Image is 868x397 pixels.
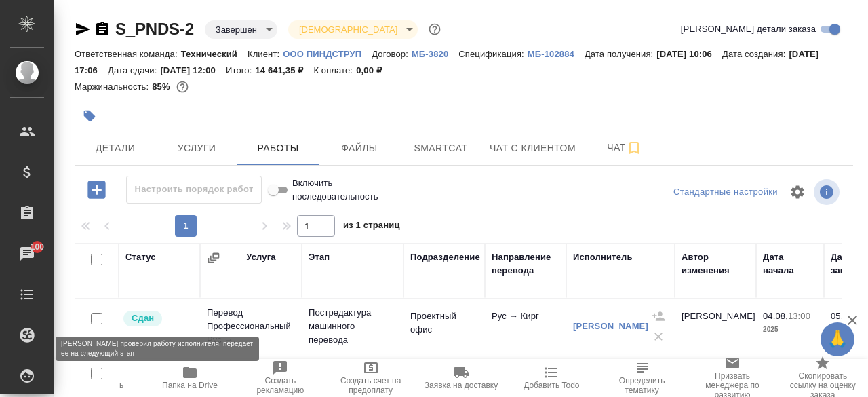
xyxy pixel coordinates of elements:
p: Маржинальность: [75,81,152,92]
span: Детали [83,140,148,157]
a: 100 [3,237,51,271]
span: Работы [245,140,311,157]
button: Определить тематику [597,359,687,397]
p: Дата сдачи: [108,65,160,75]
p: Ответственная команда: [75,49,181,59]
span: Заявка на доставку [425,381,498,390]
span: Услуги [164,140,229,157]
button: Завершен [212,24,261,35]
span: Создать рекламацию [243,376,317,395]
p: Спецификация: [458,49,527,59]
p: [DATE] 10:06 [656,49,722,59]
a: ООО ПИНДСТРУП [283,48,372,59]
button: Призвать менеджера по развитию [687,359,777,397]
div: Автор изменения [682,250,749,278]
p: К оплате: [313,65,356,75]
div: Услуга [246,250,275,264]
button: Скопировать ссылку для ЯМессенджера [75,21,91,37]
p: 14 641,35 ₽ [255,65,313,75]
td: Рус → Кирг [485,303,566,350]
p: Дата получения: [585,49,656,59]
a: S_PNDS-2 [115,20,194,38]
p: Клиент: [248,49,283,59]
span: Создать счет на предоплату [334,376,408,395]
button: Папка на Drive [144,359,235,397]
div: Завершен [205,20,277,39]
button: 1879.01 RUB; [174,78,191,96]
button: Заявка на доставку [416,359,506,397]
td: Проектный офис [403,303,485,350]
button: 🙏 [821,322,854,356]
p: МБ-3820 [412,49,458,59]
span: Настроить таблицу [781,176,814,208]
p: Сдан [132,311,154,325]
span: Добавить Todo [524,381,579,390]
p: 2025 [763,323,817,337]
div: Подразделение [410,250,480,264]
button: [DEMOGRAPHIC_DATA] [295,24,401,35]
div: Завершен [288,20,418,39]
button: Скопировать ссылку на оценку заказа [778,359,868,397]
span: Папка на Drive [162,381,218,390]
button: Создать счет на предоплату [325,359,416,397]
p: 04.08, [763,311,788,321]
button: Скопировать ссылку [94,21,111,37]
p: МБ-102884 [528,49,585,59]
button: Доп статусы указывают на важность/срочность заказа [426,20,443,38]
span: Чат с клиентом [490,140,576,157]
span: Файлы [327,140,392,157]
p: Постредактура машинного перевода [309,306,397,347]
span: Определить тематику [605,376,679,395]
a: МБ-3820 [412,48,458,59]
button: Добавить работу [78,176,115,204]
div: Дата начала [763,250,817,278]
span: Включить последовательность [292,176,378,204]
span: Smartcat [408,140,473,157]
p: [DATE] 12:00 [160,65,226,75]
td: [PERSON_NAME] [675,303,756,350]
span: Посмотреть информацию [814,179,842,205]
p: 0,00 ₽ [356,65,392,75]
button: Пересчитать [54,359,144,397]
div: Этап [309,250,330,264]
button: Добавить Todo [507,359,597,397]
svg: Подписаться [626,140,642,156]
span: [PERSON_NAME] детали заказа [681,22,816,36]
span: из 1 страниц [343,217,400,237]
div: Направление перевода [492,250,559,278]
div: Статус [125,250,156,264]
p: Договор: [372,49,412,59]
button: Создать рекламацию [235,359,325,397]
button: Добавить тэг [75,101,104,131]
a: [PERSON_NAME] [573,321,648,331]
p: Технический [181,49,248,59]
p: Дата создания: [722,49,789,59]
a: МБ-102884 [528,48,585,59]
p: ООО ПИНДСТРУП [283,49,372,59]
div: Исполнитель [573,250,633,264]
button: Сгруппировать [207,251,220,265]
p: Итого: [226,65,255,75]
p: 85% [152,81,173,92]
p: 05.08, [831,311,856,321]
div: split button [670,182,781,203]
span: 🙏 [826,325,849,354]
td: Перевод Профессиональный Рус →... [200,299,302,354]
p: 13:00 [788,311,810,321]
span: Чат [592,139,657,156]
span: 100 [22,240,53,254]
